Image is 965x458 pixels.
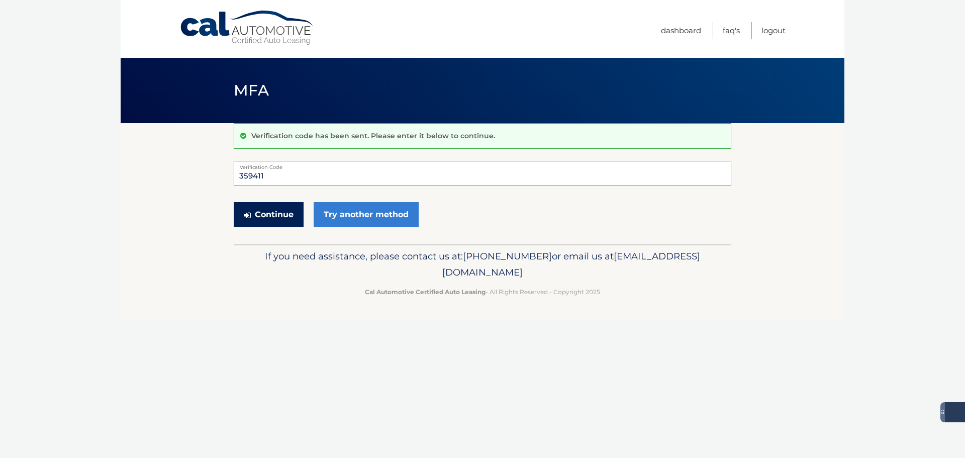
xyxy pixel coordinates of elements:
[240,248,725,281] p: If you need assistance, please contact us at: or email us at
[179,10,315,46] a: Cal Automotive
[234,161,731,169] label: Verification Code
[240,287,725,297] p: - All Rights Reserved - Copyright 2025
[251,131,495,140] p: Verification code has been sent. Please enter it below to continue.
[234,81,269,100] span: MFA
[723,22,740,39] a: FAQ's
[314,202,419,227] a: Try another method
[234,202,304,227] button: Continue
[442,250,700,278] span: [EMAIL_ADDRESS][DOMAIN_NAME]
[761,22,786,39] a: Logout
[661,22,701,39] a: Dashboard
[365,288,486,296] strong: Cal Automotive Certified Auto Leasing
[234,161,731,186] input: Verification Code
[463,250,552,262] span: [PHONE_NUMBER]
